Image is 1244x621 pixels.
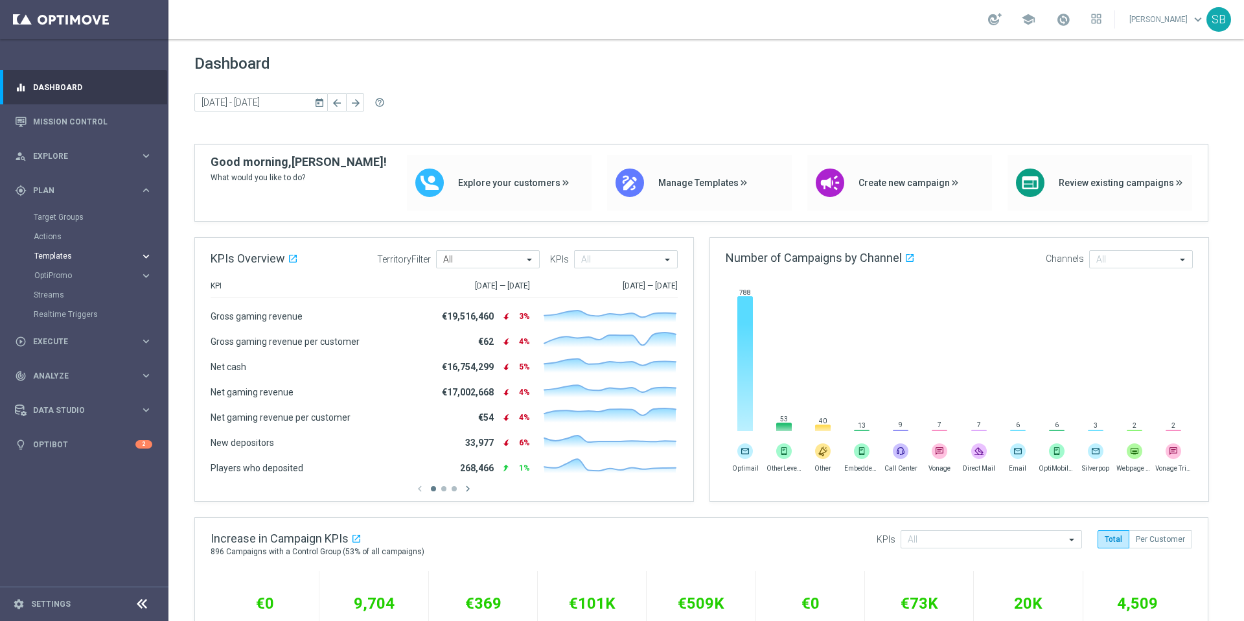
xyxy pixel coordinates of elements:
[15,150,27,162] i: person_search
[15,370,140,382] div: Analyze
[15,404,140,416] div: Data Studio
[33,70,152,104] a: Dashboard
[33,187,140,194] span: Plan
[140,404,152,416] i: keyboard_arrow_right
[15,82,27,93] i: equalizer
[15,104,152,139] div: Mission Control
[14,117,153,127] button: Mission Control
[34,285,167,305] div: Streams
[1191,12,1205,27] span: keyboard_arrow_down
[15,427,152,462] div: Optibot
[140,184,152,196] i: keyboard_arrow_right
[33,372,140,380] span: Analyze
[34,305,167,324] div: Realtime Triggers
[34,252,140,260] div: Templates
[31,600,71,608] a: Settings
[15,150,140,162] div: Explore
[13,598,25,610] i: settings
[14,151,153,161] button: person_search Explore keyboard_arrow_right
[34,290,135,300] a: Streams
[14,336,153,347] button: play_circle_outline Execute keyboard_arrow_right
[34,252,127,260] span: Templates
[1021,12,1035,27] span: school
[34,309,135,320] a: Realtime Triggers
[15,439,27,451] i: lightbulb
[15,185,27,196] i: gps_fixed
[34,231,135,242] a: Actions
[14,371,153,381] button: track_changes Analyze keyboard_arrow_right
[33,104,152,139] a: Mission Control
[34,272,127,279] span: OptiPromo
[34,272,140,279] div: OptiPromo
[14,185,153,196] button: gps_fixed Plan keyboard_arrow_right
[34,212,135,222] a: Target Groups
[15,336,140,347] div: Execute
[135,440,152,449] div: 2
[140,335,152,347] i: keyboard_arrow_right
[33,152,140,160] span: Explore
[34,270,153,281] button: OptiPromo keyboard_arrow_right
[34,246,167,266] div: Templates
[14,439,153,450] button: lightbulb Optibot 2
[140,270,152,282] i: keyboard_arrow_right
[14,82,153,93] button: equalizer Dashboard
[1206,7,1231,32] div: SB
[33,338,140,346] span: Execute
[34,251,153,261] button: Templates keyboard_arrow_right
[34,207,167,227] div: Target Groups
[34,266,167,285] div: OptiPromo
[15,370,27,382] i: track_changes
[15,185,140,196] div: Plan
[140,250,152,263] i: keyboard_arrow_right
[140,150,152,162] i: keyboard_arrow_right
[140,369,152,382] i: keyboard_arrow_right
[33,406,140,414] span: Data Studio
[1128,10,1206,29] a: [PERSON_NAME]keyboard_arrow_down
[34,227,167,246] div: Actions
[33,427,135,462] a: Optibot
[14,405,153,416] button: Data Studio keyboard_arrow_right
[15,336,27,347] i: play_circle_outline
[15,70,152,104] div: Dashboard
